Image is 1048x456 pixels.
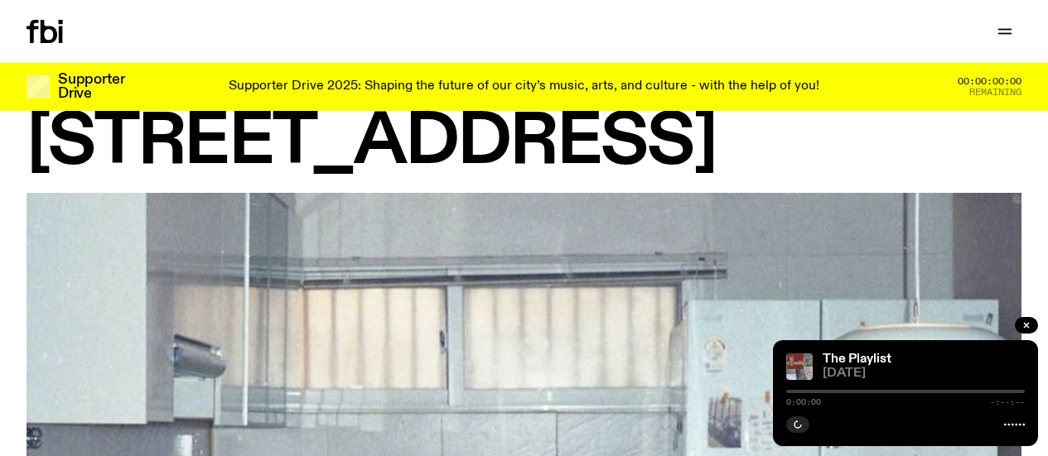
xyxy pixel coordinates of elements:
h3: Supporter Drive [58,73,124,101]
span: 00:00:00:00 [958,77,1021,86]
span: Remaining [969,88,1021,97]
span: -:--:-- [990,398,1025,406]
p: Supporter Drive 2025: Shaping the future of our city’s music, arts, and culture - with the help o... [229,79,819,94]
span: 0:00:00 [786,398,821,406]
h1: [STREET_ADDRESS] [27,109,1021,176]
a: The Playlist [823,353,891,366]
span: [DATE] [823,367,1025,380]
